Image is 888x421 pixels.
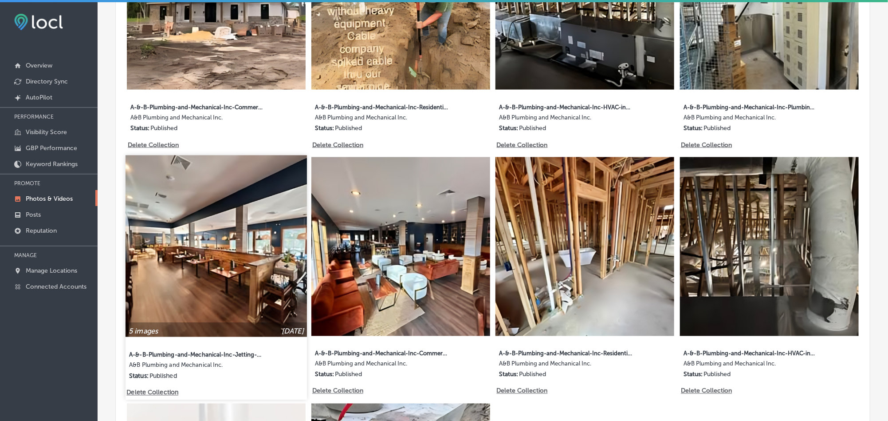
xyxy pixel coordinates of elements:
p: Delete Collection [497,387,547,395]
p: Status: [499,371,518,378]
p: Delete Collection [128,141,178,149]
p: 5 images [129,327,158,336]
img: fda3e92497d09a02dc62c9cd864e3231.png [14,14,63,30]
label: A&B Plumbing and Mechanical Inc. [129,362,264,372]
p: [DATE] [282,327,304,336]
p: Directory Sync [26,78,68,85]
label: A-&-B-Plumbing-and-Mechanical-Inc-Jetting-and-drain-cleaning [129,346,264,362]
label: A&B Plumbing and Mechanical Inc. [684,114,817,124]
img: Collection thumbnail [311,157,490,336]
p: Status: [684,371,703,378]
p: Overview [26,62,52,69]
label: A&B Plumbing and Mechanical Inc. [130,114,263,124]
label: A&B Plumbing and Mechanical Inc. [684,361,817,371]
p: Published [519,124,546,132]
label: A-&-B-Plumbing-and-Mechanical-Inc-Commercial-HVAC-services [130,99,263,114]
label: A-&-B-Plumbing-and-Mechanical-Inc-HVAC-installation-[GEOGRAPHIC_DATA]-[GEOGRAPHIC_DATA] [684,345,817,361]
p: Status: [315,124,334,132]
img: Collection thumbnail [495,157,674,336]
label: A-&-B-Plumbing-and-Mechanical-Inc-Residential-plumbing-repairs [315,99,448,114]
p: Delete Collection [681,141,731,149]
p: Published [149,372,177,380]
p: Visibility Score [26,128,67,136]
label: A-&-B-Plumbing-and-Mechanical-Inc-Plumbing-services-[GEOGRAPHIC_DATA]-[GEOGRAPHIC_DATA] [684,99,817,114]
label: A&B Plumbing and Mechanical Inc. [315,114,448,124]
label: A-&-B-Plumbing-and-Mechanical-Inc-HVAC-installation-[GEOGRAPHIC_DATA]-[GEOGRAPHIC_DATA] [499,99,632,114]
p: Photos & Videos [26,195,73,203]
label: A&B Plumbing and Mechanical Inc. [499,114,632,124]
p: Status: [130,124,149,132]
img: Collection thumbnail [680,157,859,336]
p: AutoPilot [26,94,52,101]
p: GBP Performance [26,144,77,152]
p: Published [703,371,731,378]
p: Published [335,124,362,132]
label: A&B Plumbing and Mechanical Inc. [499,361,632,371]
p: Delete Collection [312,141,362,149]
p: Delete Collection [681,387,731,395]
p: Reputation [26,227,57,234]
p: Manage Locations [26,267,77,274]
img: Collection thumbnail [126,155,307,337]
p: Status: [684,124,703,132]
p: Connected Accounts [26,283,86,290]
label: A-&-B-Plumbing-and-Mechanical-Inc-Residential-plumbing-repairs [499,345,632,361]
p: Published [703,124,731,132]
p: Delete Collection [126,389,177,397]
p: Status: [315,371,334,378]
p: Published [150,124,177,132]
label: A&B Plumbing and Mechanical Inc. [315,361,448,371]
p: Published [519,371,546,378]
p: Delete Collection [497,141,547,149]
label: A-&-B-Plumbing-and-Mechanical-Inc-Commercial-HVAC-services [315,345,448,361]
p: Published [335,371,362,378]
p: Delete Collection [312,387,362,395]
p: Status: [499,124,518,132]
p: Posts [26,211,41,218]
p: Keyword Rankings [26,160,78,168]
p: Status: [129,372,149,380]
